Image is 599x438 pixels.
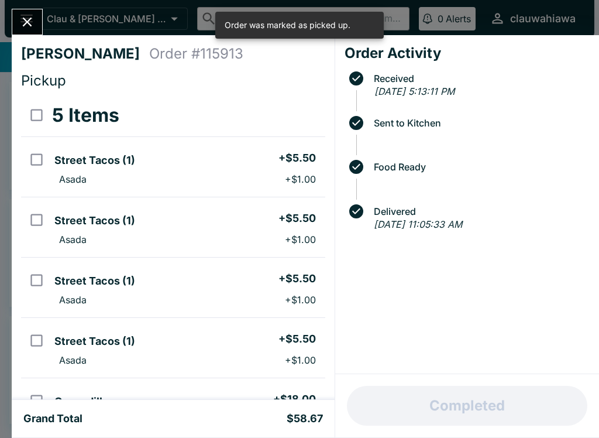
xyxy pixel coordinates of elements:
[52,104,119,127] h3: 5 Items
[54,153,135,167] h5: Street Tacos (1)
[287,412,323,426] h5: $58.67
[59,173,87,185] p: Asada
[54,214,135,228] h5: Street Tacos (1)
[278,272,316,286] h5: + $5.50
[368,118,590,128] span: Sent to Kitchen
[368,73,590,84] span: Received
[21,94,325,438] table: orders table
[149,45,243,63] h4: Order # 115913
[285,294,316,306] p: + $1.00
[59,354,87,366] p: Asada
[278,211,316,225] h5: + $5.50
[23,412,82,426] h5: Grand Total
[374,85,455,97] em: [DATE] 5:13:11 PM
[278,151,316,165] h5: + $5.50
[273,392,316,406] h5: + $18.00
[54,274,135,288] h5: Street Tacos (1)
[54,334,135,348] h5: Street Tacos (1)
[225,15,350,35] div: Order was marked as picked up.
[374,218,462,230] em: [DATE] 11:05:33 AM
[59,234,87,245] p: Asada
[59,294,87,306] p: Asada
[285,354,316,366] p: + $1.00
[285,173,316,185] p: + $1.00
[54,395,114,409] h5: Quesadillas
[12,9,42,35] button: Close
[278,332,316,346] h5: + $5.50
[345,45,590,62] h4: Order Activity
[368,206,590,217] span: Delivered
[368,162,590,172] span: Food Ready
[285,234,316,245] p: + $1.00
[21,72,66,89] span: Pickup
[21,45,149,63] h4: [PERSON_NAME]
